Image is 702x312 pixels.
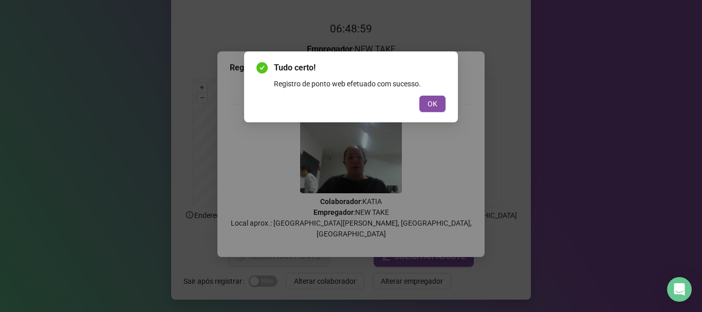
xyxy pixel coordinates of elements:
[419,96,446,112] button: OK
[274,78,446,89] div: Registro de ponto web efetuado com sucesso.
[256,62,268,74] span: check-circle
[667,277,692,302] div: Open Intercom Messenger
[274,62,446,74] span: Tudo certo!
[428,98,437,109] span: OK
